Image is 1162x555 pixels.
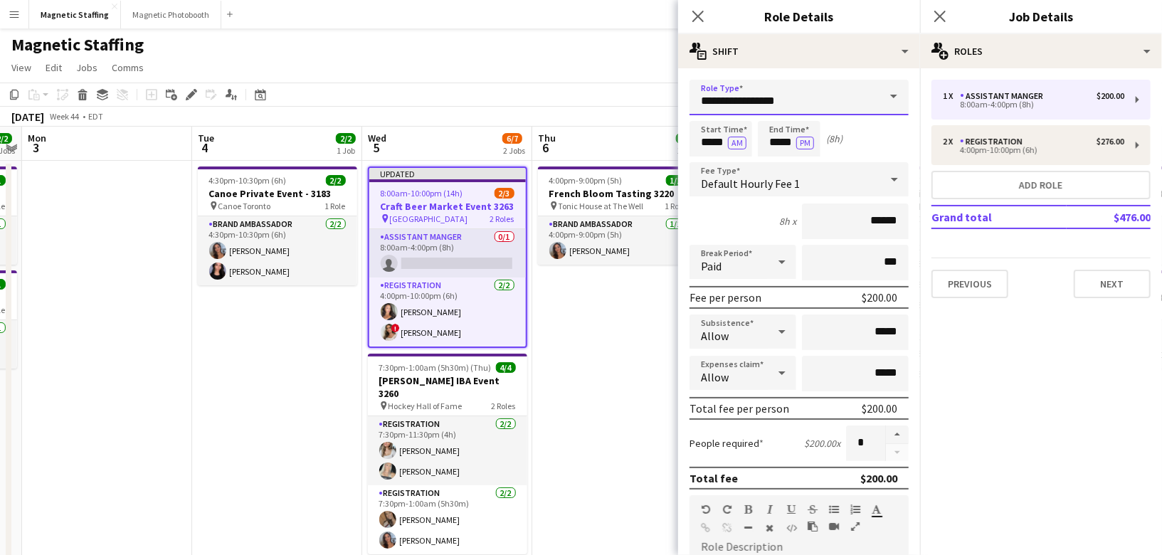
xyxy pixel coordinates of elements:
app-card-role: Assistant Manger0/18:00am-4:00pm (8h) [369,229,526,277]
div: Assistant Manger [960,91,1049,101]
span: Edit [46,61,62,74]
span: 2 Roles [492,401,516,411]
span: View [11,61,31,74]
span: Jobs [76,61,97,74]
div: 1 Job [677,145,695,156]
button: Horizontal Line [744,522,754,534]
span: Allow [701,329,729,343]
span: Week 44 [47,111,83,122]
span: 2/3 [495,188,514,199]
button: Ordered List [850,504,860,515]
h3: Canoe Private Event - 3183 [198,187,357,200]
span: 1 Role [665,201,686,211]
button: Italic [765,504,775,515]
button: Undo [701,504,711,515]
button: Magnetic Staffing [29,1,121,28]
div: $200.00 x [804,437,840,450]
button: Previous [931,270,1008,298]
div: Fee per person [690,290,761,305]
div: 1 Job [337,145,355,156]
div: Total fee per person [690,401,789,416]
span: 2/2 [326,175,346,186]
label: People required [690,437,764,450]
span: 4 [196,139,214,156]
h1: Magnetic Staffing [11,34,144,55]
span: 4:00pm-9:00pm (5h) [549,175,623,186]
div: Shift [678,34,920,68]
div: 1 x [943,91,960,101]
button: Magnetic Photobooth [121,1,221,28]
span: Wed [368,132,386,144]
div: 4:00pm-10:00pm (6h) [943,147,1124,154]
div: Updated8:00am-10:00pm (14h)2/3Craft Beer Market Event 3263 [GEOGRAPHIC_DATA]2 RolesAssistant Mang... [368,166,527,348]
app-card-role: Brand Ambassador2/24:30pm-10:30pm (6h)[PERSON_NAME][PERSON_NAME] [198,216,357,285]
span: 4:30pm-10:30pm (6h) [209,175,287,186]
span: 4/4 [496,362,516,373]
button: Bold [744,504,754,515]
span: 5 [366,139,386,156]
button: Insert video [829,521,839,532]
span: Hockey Hall of Fame [389,401,463,411]
app-card-role: Registration2/27:30pm-11:30pm (4h)[PERSON_NAME][PERSON_NAME] [368,416,527,485]
button: Redo [722,504,732,515]
span: 7:30pm-1:00am (5h30m) (Thu) [379,362,492,373]
span: Tonic House at The Well [559,201,644,211]
td: $476.00 [1067,206,1151,228]
h3: Role Details [678,7,920,26]
button: AM [728,137,746,149]
div: Updated [369,168,526,179]
span: Tue [198,132,214,144]
span: Paid [701,259,722,273]
div: Roles [920,34,1162,68]
span: [GEOGRAPHIC_DATA] [390,213,468,224]
button: Text Color [872,504,882,515]
div: 8h x [779,215,796,228]
h3: Job Details [920,7,1162,26]
button: Add role [931,171,1151,199]
a: Edit [40,58,68,77]
span: 2 Roles [490,213,514,224]
span: Thu [538,132,556,144]
span: Mon [28,132,46,144]
td: Grand total [931,206,1067,228]
span: 1 Role [325,201,346,211]
a: View [6,58,37,77]
button: Unordered List [829,504,839,515]
app-job-card: 4:30pm-10:30pm (6h)2/2Canoe Private Event - 3183 Canoe Toronto1 RoleBrand Ambassador2/24:30pm-10:... [198,166,357,285]
app-card-role: Registration2/27:30pm-1:00am (5h30m)[PERSON_NAME][PERSON_NAME] [368,485,527,554]
div: 8:00am-4:00pm (8h) [943,101,1124,108]
button: Strikethrough [808,504,818,515]
app-card-role: Registration2/24:00pm-10:00pm (6h)[PERSON_NAME]![PERSON_NAME] [369,277,526,347]
div: $200.00 [1097,91,1124,101]
div: [DATE] [11,110,44,124]
button: Increase [886,425,909,444]
span: 6 [536,139,556,156]
span: Default Hourly Fee 1 [701,176,800,191]
button: Clear Formatting [765,522,775,534]
h3: [PERSON_NAME] IBA Event 3260 [368,374,527,400]
div: EDT [88,111,103,122]
span: ! [391,324,400,332]
app-job-card: 7:30pm-1:00am (5h30m) (Thu)4/4[PERSON_NAME] IBA Event 3260 Hockey Hall of Fame2 RolesRegistration... [368,354,527,554]
div: $200.00 [862,401,897,416]
span: Canoe Toronto [218,201,271,211]
span: Comms [112,61,144,74]
div: 2 Jobs [503,145,525,156]
a: Jobs [70,58,103,77]
app-job-card: 4:00pm-9:00pm (5h)1/1French Bloom Tasting 3220 Tonic House at The Well1 RoleBrand Ambassador1/14:... [538,166,697,265]
div: Total fee [690,471,738,485]
a: Comms [106,58,149,77]
div: $276.00 [1097,137,1124,147]
span: 6/7 [502,133,522,144]
span: Allow [701,370,729,384]
button: HTML Code [786,522,796,534]
button: Paste as plain text [808,521,818,532]
span: 2/2 [336,133,356,144]
div: 2 x [943,137,960,147]
span: 1/1 [666,175,686,186]
button: Fullscreen [850,521,860,532]
app-card-role: Brand Ambassador1/14:00pm-9:00pm (5h)[PERSON_NAME] [538,216,697,265]
h3: Craft Beer Market Event 3263 [369,200,526,213]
